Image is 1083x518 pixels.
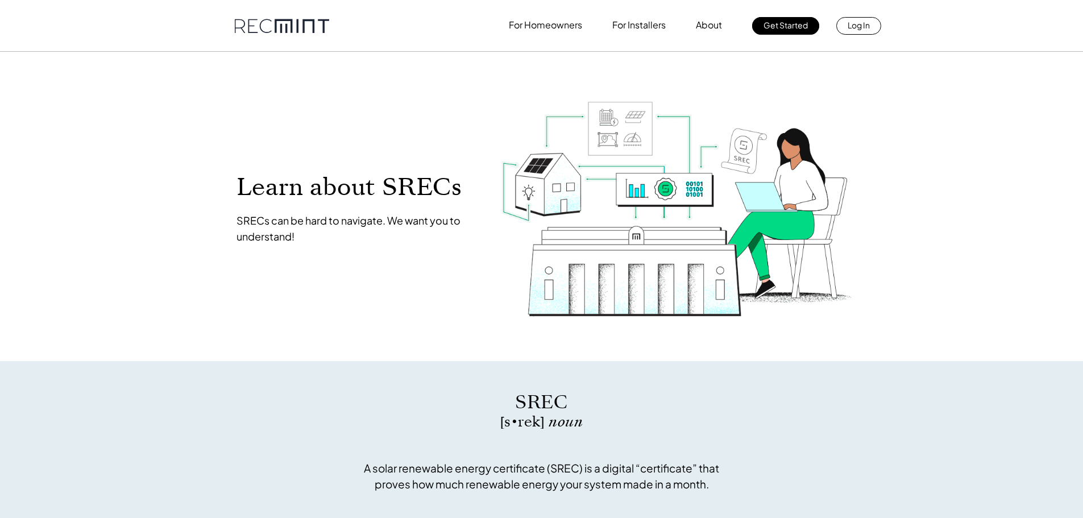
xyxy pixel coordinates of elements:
p: Learn about SRECs [236,174,479,200]
p: For Homeowners [509,17,582,33]
p: For Installers [612,17,666,33]
p: SREC [357,389,727,415]
a: Log In [836,17,881,35]
p: Log In [848,17,870,33]
p: About [696,17,722,33]
p: SRECs can be hard to navigate. We want you to understand! [236,213,479,245]
p: [s • rek] [357,415,727,429]
p: Get Started [764,17,808,33]
span: noun [549,412,583,432]
a: Get Started [752,17,819,35]
p: A solar renewable energy certificate (SREC) is a digital “certificate” that proves how much renew... [357,460,727,492]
